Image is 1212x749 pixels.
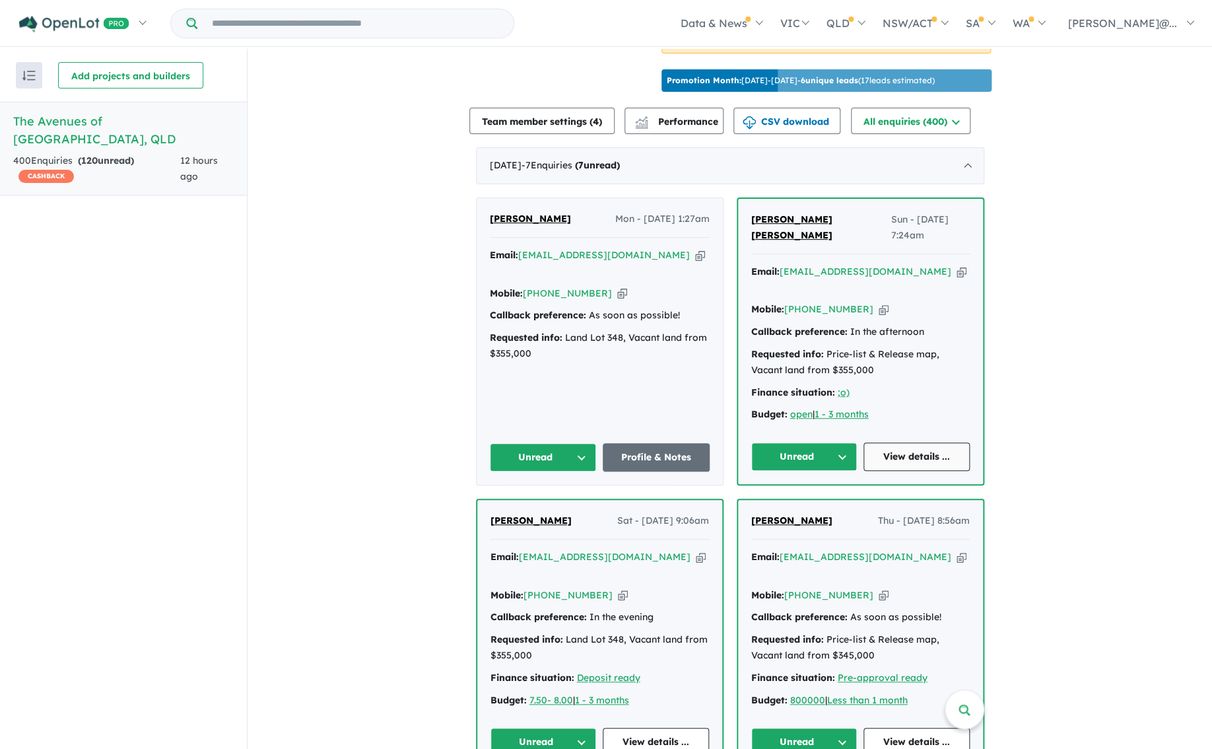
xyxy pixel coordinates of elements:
[827,694,908,706] a: Less than 1 month
[469,108,615,134] button: Team member settings (4)
[490,308,710,324] div: As soon as possible!
[490,610,709,625] div: In the evening
[801,75,858,85] b: 6 unique leads
[578,159,584,171] span: 7
[751,348,824,360] strong: Requested info:
[603,443,710,472] a: Profile & Notes
[490,287,523,299] strong: Mobile:
[58,62,203,89] button: Add projects and builders
[522,159,620,171] span: - 7 Enquir ies
[695,248,705,262] button: Copy
[490,309,586,321] strong: Callback preference:
[751,212,891,244] a: [PERSON_NAME] [PERSON_NAME]
[751,515,832,526] span: [PERSON_NAME]
[624,108,724,134] button: Performance
[575,159,620,171] strong: ( unread)
[751,610,970,625] div: As soon as possible!
[490,213,571,225] span: [PERSON_NAME]
[751,213,832,241] span: [PERSON_NAME] [PERSON_NAME]
[780,266,951,277] a: [EMAIL_ADDRESS][DOMAIN_NAME]
[490,611,587,623] strong: Callback preference:
[519,551,690,563] a: [EMAIL_ADDRESS][DOMAIN_NAME]
[751,632,970,664] div: Price-list & Release map, Vacant land from $345,000
[751,303,784,315] strong: Mobile:
[13,112,234,148] h5: The Avenues of [GEOGRAPHIC_DATA] , QLD
[617,287,627,301] button: Copy
[751,611,848,623] strong: Callback preference:
[696,550,706,564] button: Copy
[751,672,835,684] strong: Finance situation:
[751,347,970,378] div: Price-list & Release map, Vacant land from $355,000
[490,513,572,529] a: [PERSON_NAME]
[18,170,74,183] span: CASHBACK
[617,513,709,529] span: Sat - [DATE] 9:06am
[751,324,970,340] div: In the afternoon
[490,551,519,563] strong: Email:
[863,443,970,471] a: View details ...
[490,332,562,343] strong: Requested info:
[490,330,710,362] div: Land Lot 348, Vacant land from $355,000
[490,633,563,645] strong: Requested info:
[790,694,825,706] a: 800000
[780,551,951,563] a: [EMAIL_ADDRESS][DOMAIN_NAME]
[523,287,612,299] a: [PHONE_NUMBER]
[593,116,599,127] span: 4
[1068,17,1177,30] span: [PERSON_NAME]@...
[523,589,613,601] a: [PHONE_NUMBER]
[815,408,869,420] a: 1 - 3 months
[751,589,784,601] strong: Mobile:
[180,155,218,182] span: 12 hours ago
[490,694,527,706] strong: Budget:
[751,266,780,277] strong: Email:
[851,108,970,134] button: All enquiries (400)
[635,116,647,124] img: line-chart.svg
[490,693,709,709] div: |
[13,153,180,185] div: 400 Enquir ies
[790,408,813,420] a: open
[490,515,572,526] span: [PERSON_NAME]
[751,386,835,398] strong: Finance situation:
[490,672,574,684] strong: Finance situation:
[751,407,970,423] div: |
[529,694,573,706] a: 7.50- 8.00
[838,386,850,398] a: ;o)
[22,71,36,81] img: sort.svg
[743,116,756,129] img: download icon
[879,588,889,602] button: Copy
[518,249,690,261] a: [EMAIL_ADDRESS][DOMAIN_NAME]
[957,265,966,279] button: Copy
[476,147,984,184] div: [DATE]
[751,551,780,563] strong: Email:
[490,589,523,601] strong: Mobile:
[667,75,741,85] b: Promotion Month:
[490,632,709,664] div: Land Lot 348, Vacant land from $355,000
[19,16,129,32] img: Openlot PRO Logo White
[200,9,511,38] input: Try estate name, suburb, builder or developer
[78,155,134,166] strong: ( unread)
[751,694,788,706] strong: Budget:
[618,588,628,602] button: Copy
[751,693,970,709] div: |
[577,672,640,684] a: Deposit ready
[637,116,718,127] span: Performance
[751,408,788,420] strong: Budget:
[838,672,927,684] u: Pre-approval ready
[879,303,889,316] button: Copy
[784,303,873,315] a: [PHONE_NUMBER]
[733,108,840,134] button: CSV download
[615,211,710,227] span: Mon - [DATE] 1:27am
[784,589,873,601] a: [PHONE_NUMBER]
[490,211,571,227] a: [PERSON_NAME]
[891,212,969,244] span: Sun - [DATE] 7:24am
[575,694,629,706] a: 1 - 3 months
[490,443,597,472] button: Unread
[751,633,824,645] strong: Requested info:
[667,75,935,87] p: [DATE] - [DATE] - ( 17 leads estimated)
